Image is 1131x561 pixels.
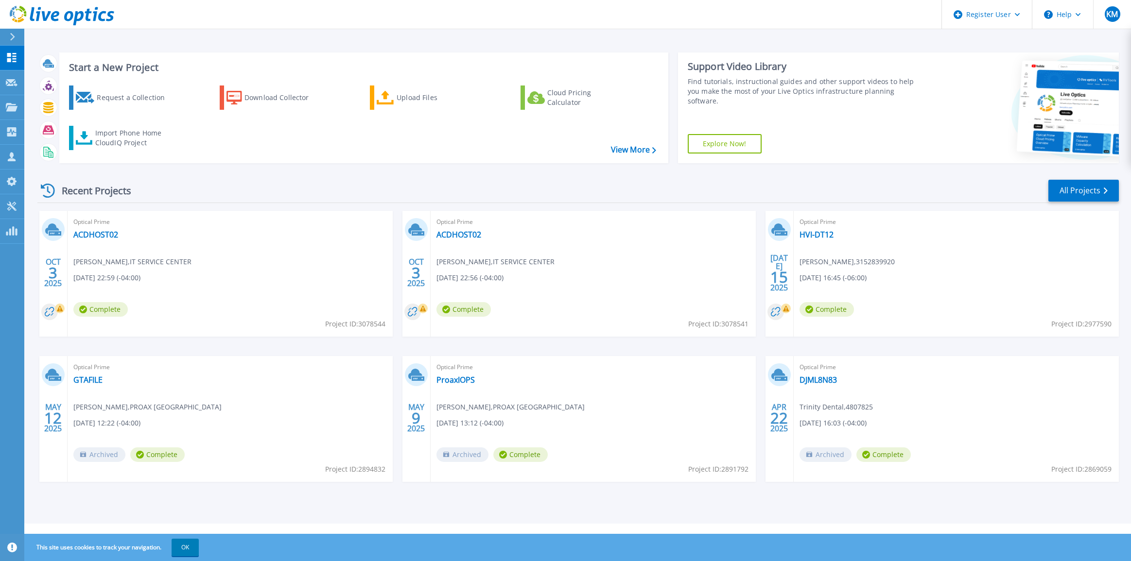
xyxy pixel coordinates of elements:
span: [DATE] 13:12 (-04:00) [436,418,504,428]
span: Project ID: 2869059 [1051,464,1112,475]
span: Archived [800,447,852,462]
span: [DATE] 12:22 (-04:00) [73,418,140,428]
span: Complete [800,302,854,317]
span: [DATE] 16:03 (-04:00) [800,418,867,428]
h3: Start a New Project [69,62,656,73]
div: Download Collector [244,88,322,107]
span: Optical Prime [73,217,387,227]
a: View More [611,145,656,154]
span: Optical Prime [800,362,1113,373]
a: Upload Files [370,85,478,110]
span: Complete [856,447,911,462]
span: [PERSON_NAME] , IT SERVICE CENTER [436,256,555,267]
span: Optical Prime [73,362,387,373]
span: [PERSON_NAME] , PROAX [GEOGRAPHIC_DATA] [73,402,222,412]
button: OK [172,539,199,556]
div: APR 2025 [770,400,788,436]
span: 12 [44,414,62,422]
span: Complete [493,447,548,462]
a: ProaxIOPS [436,375,475,385]
a: ACDHOST02 [436,230,481,239]
span: 9 [412,414,420,422]
span: Complete [436,302,491,317]
span: 22 [770,414,788,422]
span: Project ID: 2977590 [1051,319,1112,329]
span: [DATE] 22:59 (-04:00) [73,272,140,283]
span: Project ID: 2891792 [688,464,748,475]
span: Archived [436,447,488,462]
span: Optical Prime [800,217,1113,227]
span: Complete [130,447,185,462]
span: Trinity Dental , 4807825 [800,402,873,412]
div: [DATE] 2025 [770,255,788,290]
a: Explore Now! [688,134,762,153]
span: KM [1106,10,1118,18]
div: Upload Files [397,88,474,107]
span: [PERSON_NAME] , PROAX [GEOGRAPHIC_DATA] [436,402,585,412]
span: [DATE] 22:56 (-04:00) [436,272,504,283]
span: Optical Prime [436,362,750,373]
div: Find tutorials, instructional guides and other support videos to help you make the most of your L... [688,77,915,106]
div: Support Video Library [688,60,915,73]
span: 15 [770,273,788,281]
div: Recent Projects [37,179,144,203]
span: Project ID: 3078544 [325,319,385,329]
div: MAY 2025 [44,400,62,436]
a: Download Collector [220,85,328,110]
span: 3 [49,269,57,277]
a: HVI-DT12 [800,230,834,239]
a: All Projects [1048,180,1119,202]
span: 3 [412,269,420,277]
div: Request a Collection [97,88,174,107]
a: Cloud Pricing Calculator [521,85,629,110]
div: MAY 2025 [407,400,425,436]
span: [PERSON_NAME] , IT SERVICE CENTER [73,256,191,267]
span: Project ID: 2894832 [325,464,385,475]
span: Optical Prime [436,217,750,227]
a: ACDHOST02 [73,230,118,239]
span: Project ID: 3078541 [688,319,748,329]
span: Archived [73,447,125,462]
a: Request a Collection [69,85,177,110]
div: Cloud Pricing Calculator [547,88,625,107]
div: Import Phone Home CloudIQ Project [95,128,171,148]
span: This site uses cookies to track your navigation. [27,539,199,556]
div: OCT 2025 [407,255,425,290]
a: DJML8N83 [800,375,837,385]
span: [DATE] 16:45 (-06:00) [800,272,867,283]
a: GTAFILE [73,375,103,385]
div: OCT 2025 [44,255,62,290]
span: [PERSON_NAME] , 3152839920 [800,256,895,267]
span: Complete [73,302,128,317]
